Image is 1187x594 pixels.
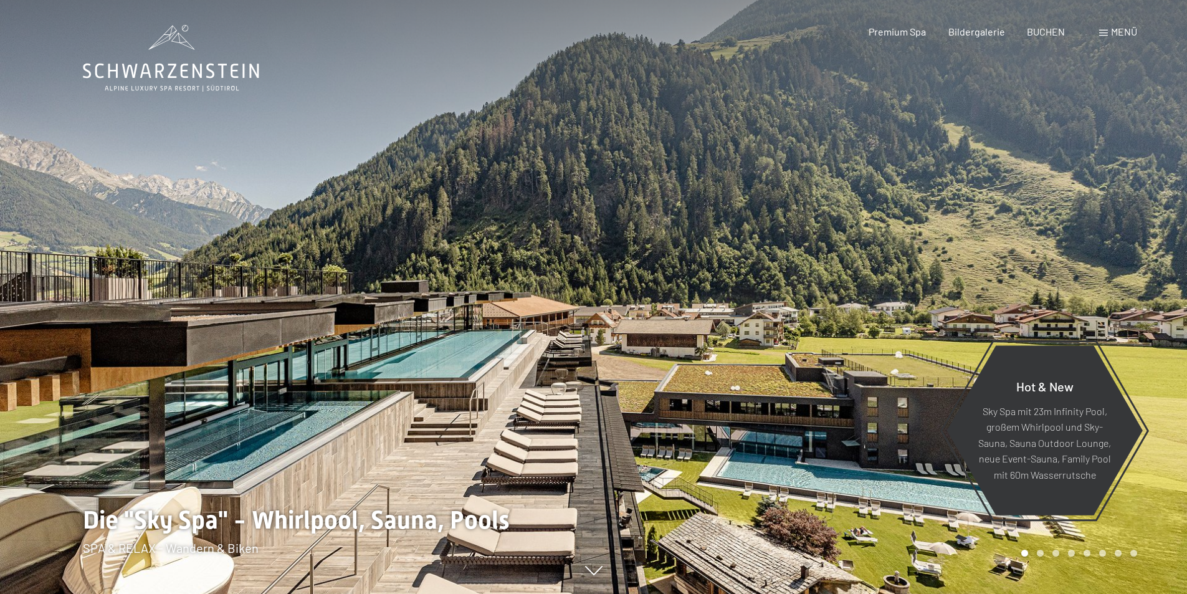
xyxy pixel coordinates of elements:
a: Bildergalerie [948,26,1005,37]
div: Carousel Page 1 (Current Slide) [1021,550,1028,557]
div: Carousel Pagination [1017,550,1137,557]
a: BUCHEN [1027,26,1065,37]
p: Sky Spa mit 23m Infinity Pool, großem Whirlpool und Sky-Sauna, Sauna Outdoor Lounge, neue Event-S... [977,403,1112,482]
span: Menü [1111,26,1137,37]
span: Hot & New [1016,378,1074,393]
div: Carousel Page 6 [1099,550,1106,557]
div: Carousel Page 2 [1037,550,1044,557]
a: Premium Spa [869,26,926,37]
div: Carousel Page 3 [1052,550,1059,557]
a: Hot & New Sky Spa mit 23m Infinity Pool, großem Whirlpool und Sky-Sauna, Sauna Outdoor Lounge, ne... [946,345,1143,516]
div: Carousel Page 4 [1068,550,1075,557]
div: Carousel Page 7 [1115,550,1122,557]
div: Carousel Page 5 [1084,550,1090,557]
div: Carousel Page 8 [1130,550,1137,557]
